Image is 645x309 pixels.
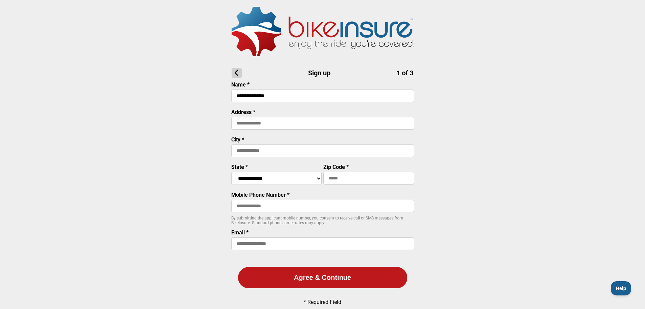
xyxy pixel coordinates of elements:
label: Address * [231,109,255,115]
label: Mobile Phone Number * [231,192,289,198]
button: Agree & Continue [238,267,407,288]
p: * Required Field [304,299,341,305]
h1: Sign up [232,68,413,78]
iframe: Toggle Customer Support [611,281,631,295]
label: Name * [231,81,250,88]
p: By submitting the applicant mobile number, you consent to receive call or SMS messages from BikeI... [231,216,414,225]
span: 1 of 3 [396,69,413,77]
label: Zip Code * [323,164,349,170]
label: State * [231,164,248,170]
label: Email * [231,229,249,236]
label: City * [231,136,244,143]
